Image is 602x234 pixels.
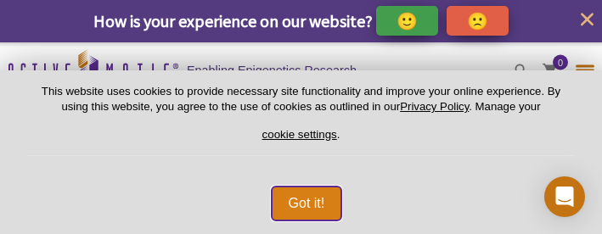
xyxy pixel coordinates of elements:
p: This website uses cookies to provide necessary site functionality and improve your online experie... [27,84,575,156]
button: close [577,8,598,30]
p: 🙁 [467,10,488,31]
button: cookie settings [262,128,337,141]
p: 🙂 [397,10,418,31]
h2: Enabling Epigenetics Research [187,63,357,78]
a: Privacy Policy [400,100,469,113]
span: How is your experience on our website? [93,10,373,31]
div: Open Intercom Messenger [544,176,585,217]
a: 0 [543,64,558,81]
span: 0 [558,55,563,70]
button: Got it! [272,187,342,220]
